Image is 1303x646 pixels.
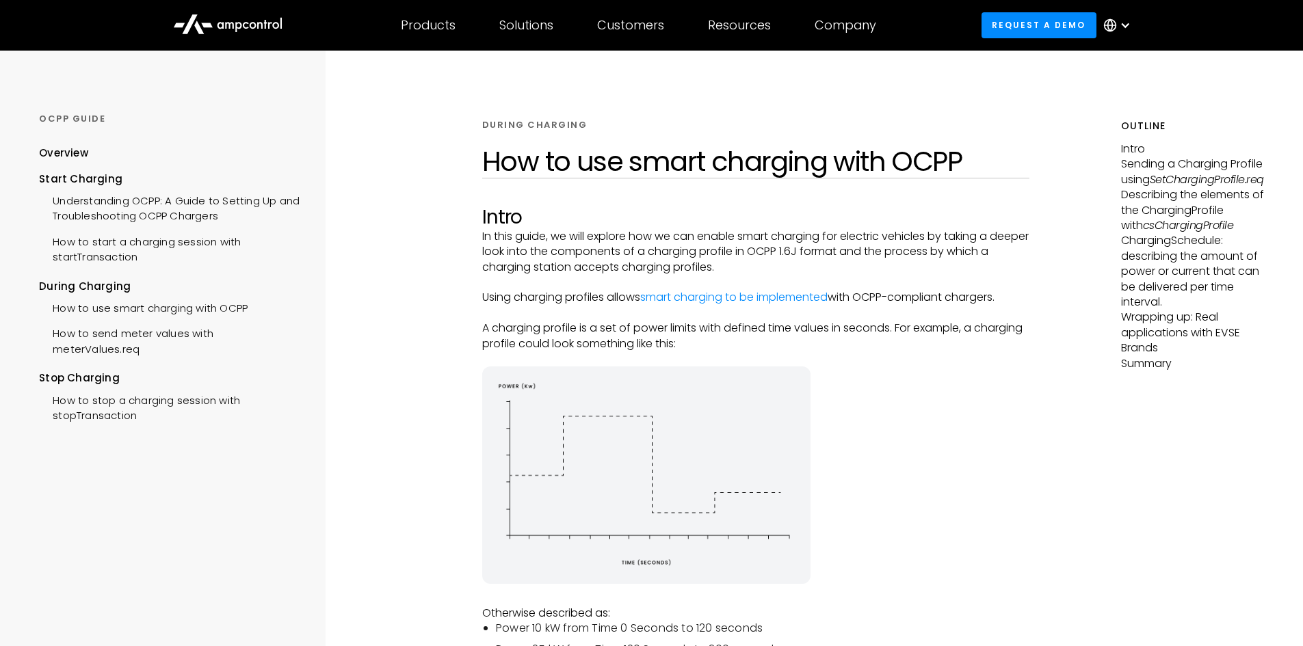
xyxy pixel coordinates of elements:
[39,228,300,269] a: How to start a charging session with startTransaction
[482,366,811,583] img: energy diagram
[482,306,1030,321] p: ‍
[39,172,300,187] div: Start Charging
[1121,142,1264,157] p: Intro
[482,606,1030,621] p: Otherwise described as:
[39,187,300,228] a: Understanding OCPP: A Guide to Setting Up and Troubleshooting OCPP Chargers
[1121,233,1264,310] p: ChargingSchedule: describing the amount of power or current that can be delivered per time interval.
[1121,119,1264,133] h5: Outline
[815,18,876,33] div: Company
[1121,187,1264,233] p: Describing the elements of the ChargingProfile with
[640,289,828,305] a: smart charging to be implemented
[482,229,1030,275] p: In this guide, we will explore how we can enable smart charging for electric vehicles by taking a...
[1150,172,1264,187] em: SetChargingProfile.req
[708,18,771,33] div: Resources
[1121,356,1264,371] p: Summary
[39,294,248,319] a: How to use smart charging with OCPP
[1121,157,1264,187] p: Sending a Charging Profile using
[482,351,1030,366] p: ‍
[39,146,88,171] a: Overview
[496,621,1030,636] li: Power 10 kW from Time 0 Seconds to 120 seconds
[482,290,1030,305] p: Using charging profiles allows with OCPP-compliant chargers.
[39,319,300,360] a: How to send meter values with meterValues.req
[39,146,88,161] div: Overview
[499,18,553,33] div: Solutions
[482,145,1030,178] h1: How to use smart charging with OCPP
[39,371,300,386] div: Stop Charging
[482,275,1030,290] p: ‍
[1143,217,1234,233] em: csChargingProfile
[482,119,588,131] div: DURING CHARGING
[597,18,664,33] div: Customers
[982,12,1096,38] a: Request a demo
[482,206,1030,229] h2: Intro
[39,113,300,125] div: OCPP GUIDE
[401,18,456,33] div: Products
[482,321,1030,351] p: A charging profile is a set of power limits with defined time values in seconds. For example, a c...
[1121,310,1264,355] p: Wrapping up: Real applications with EVSE Brands
[39,279,300,294] div: During Charging
[39,386,300,427] a: How to stop a charging session with stopTransaction
[482,591,1030,606] p: ‍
